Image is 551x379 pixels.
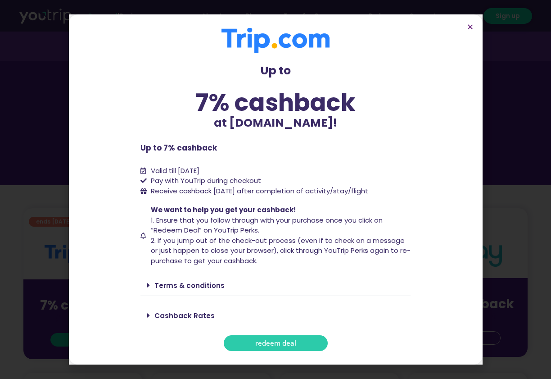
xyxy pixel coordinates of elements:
div: Terms & conditions [140,275,411,296]
p: Up to [140,62,411,79]
a: Cashback Rates [154,311,215,320]
span: Receive cashback [DATE] after completion of activity/stay/flight [151,186,368,196]
b: Up to 7% cashback [140,142,217,153]
p: at [DOMAIN_NAME]! [140,114,411,132]
span: Pay with YouTrip during checkout [149,176,261,186]
a: Close [467,23,474,30]
span: We want to help you get your cashback! [151,205,296,215]
span: 2. If you jump out of the check-out process (even if to check on a message or just happen to clos... [151,236,411,265]
a: Terms & conditions [154,281,225,290]
a: redeem deal [224,335,328,351]
span: Valid till [DATE] [151,166,199,175]
span: 1. Ensure that you follow through with your purchase once you click on “Redeem Deal” on YouTrip P... [151,215,383,235]
div: 7% cashback [140,91,411,114]
div: Cashback Rates [140,305,411,326]
span: redeem deal [255,340,296,347]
